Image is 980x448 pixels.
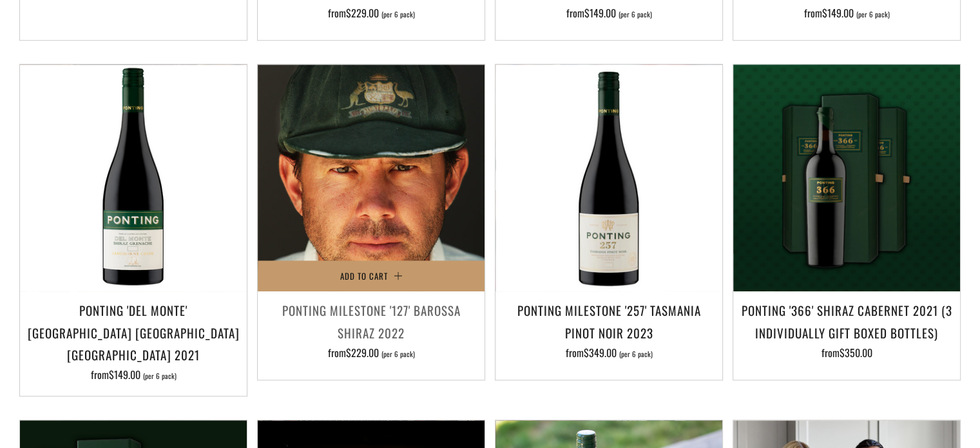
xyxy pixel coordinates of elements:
[340,269,388,282] span: Add to Cart
[619,11,652,18] span: (per 6 pack)
[584,5,616,21] span: $149.00
[502,299,716,343] h3: Ponting Milestone '257' Tasmania Pinot Noir 2023
[346,345,379,360] span: $229.00
[566,345,653,360] span: from
[264,299,478,343] h3: Ponting Milestone '127' Barossa Shiraz 2022
[143,373,177,380] span: (per 6 pack)
[381,11,415,18] span: (per 6 pack)
[91,367,177,382] span: from
[856,11,890,18] span: (per 6 pack)
[26,299,240,365] h3: Ponting 'Del Monte' [GEOGRAPHIC_DATA] [GEOGRAPHIC_DATA] [GEOGRAPHIC_DATA] 2021
[804,5,890,21] span: from
[821,345,872,360] span: from
[381,351,415,358] span: (per 6 pack)
[584,345,617,360] span: $349.00
[258,260,485,291] button: Add to Cart
[740,299,954,343] h3: Ponting '366' Shiraz Cabernet 2021 (3 individually gift boxed bottles)
[109,367,140,382] span: $149.00
[346,5,379,21] span: $229.00
[328,5,415,21] span: from
[495,299,722,364] a: Ponting Milestone '257' Tasmania Pinot Noir 2023 from$349.00 (per 6 pack)
[20,299,247,380] a: Ponting 'Del Monte' [GEOGRAPHIC_DATA] [GEOGRAPHIC_DATA] [GEOGRAPHIC_DATA] 2021 from$149.00 (per 6...
[566,5,652,21] span: from
[822,5,854,21] span: $149.00
[258,299,485,364] a: Ponting Milestone '127' Barossa Shiraz 2022 from$229.00 (per 6 pack)
[619,351,653,358] span: (per 6 pack)
[328,345,415,360] span: from
[733,299,960,364] a: Ponting '366' Shiraz Cabernet 2021 (3 individually gift boxed bottles) from$350.00
[840,345,872,360] span: $350.00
